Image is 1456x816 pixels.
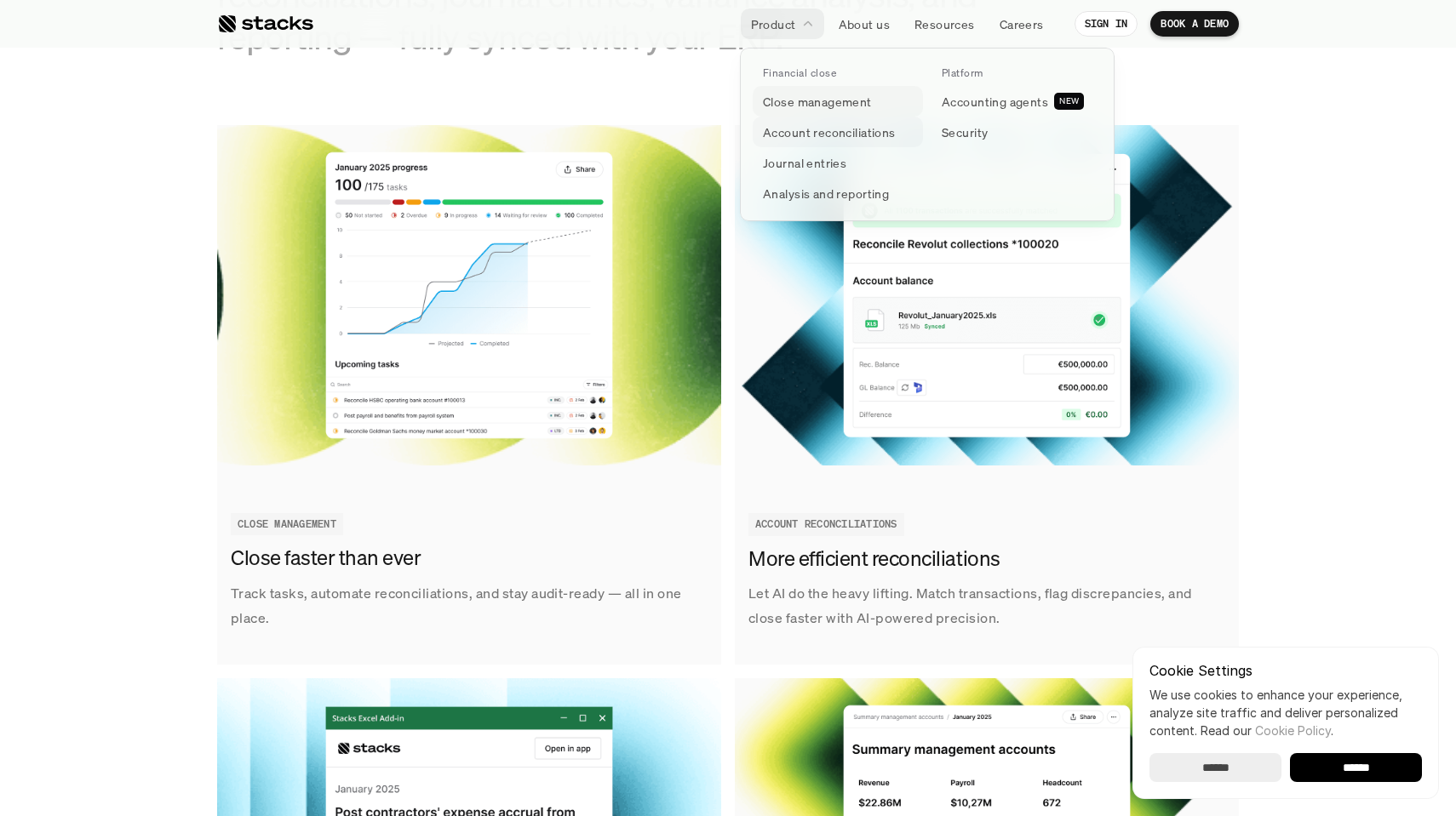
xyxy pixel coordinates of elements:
h2: CLOSE MANAGEMENT [238,518,336,530]
p: Resources [914,15,975,33]
a: Resources [904,9,985,39]
a: Cookie Policy [1255,723,1331,738]
a: Account reconciliations [753,117,923,147]
p: SIGN IN [1085,18,1128,30]
p: BOOK A DEMO [1161,18,1229,30]
a: Careers [989,9,1054,39]
p: Security [942,123,988,141]
a: Journal entries [753,147,923,178]
a: BOOK A DEMO [1150,11,1239,37]
p: Accounting agents [942,93,1048,111]
p: Platform [942,67,983,79]
p: Track tasks, automate reconciliations, and stay audit-ready — all in one place. [231,581,708,631]
a: Let AI do the heavy lifting. Match transactions, flag discrepancies, and close faster with AI-pow... [735,125,1239,665]
a: Analysis and reporting [753,178,923,208]
a: Track tasks, automate reconciliations, and stay audit-ready — all in one place.Close faster than ... [217,125,721,665]
span: Read our . [1201,723,1333,738]
p: Careers [1000,15,1044,33]
h2: NEW [1059,96,1079,106]
p: Cookie Settings [1149,664,1422,677]
a: About us [828,9,900,39]
a: Accounting agentsNEW [931,86,1102,117]
p: Financial close [763,67,836,79]
h2: ACCOUNT RECONCILIATIONS [755,518,897,530]
p: Product [751,15,796,33]
p: We use cookies to enhance your experience, analyze site traffic and deliver personalized content. [1149,686,1422,739]
p: Journal entries [763,154,846,172]
h3: More efficient reconciliations [748,545,1217,573]
p: Analysis and reporting [763,185,889,203]
p: Close management [763,93,872,111]
p: Account reconciliations [763,123,896,141]
p: About us [839,15,890,33]
a: SIGN IN [1075,11,1138,37]
p: Let AI do the heavy lifting. Match transactions, flag discrepancies, and close faster with AI-pow... [748,581,1225,631]
a: Security [931,117,1102,147]
a: Close management [753,86,923,117]
a: Privacy Policy [201,394,276,406]
h3: Close faster than ever [231,545,699,573]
